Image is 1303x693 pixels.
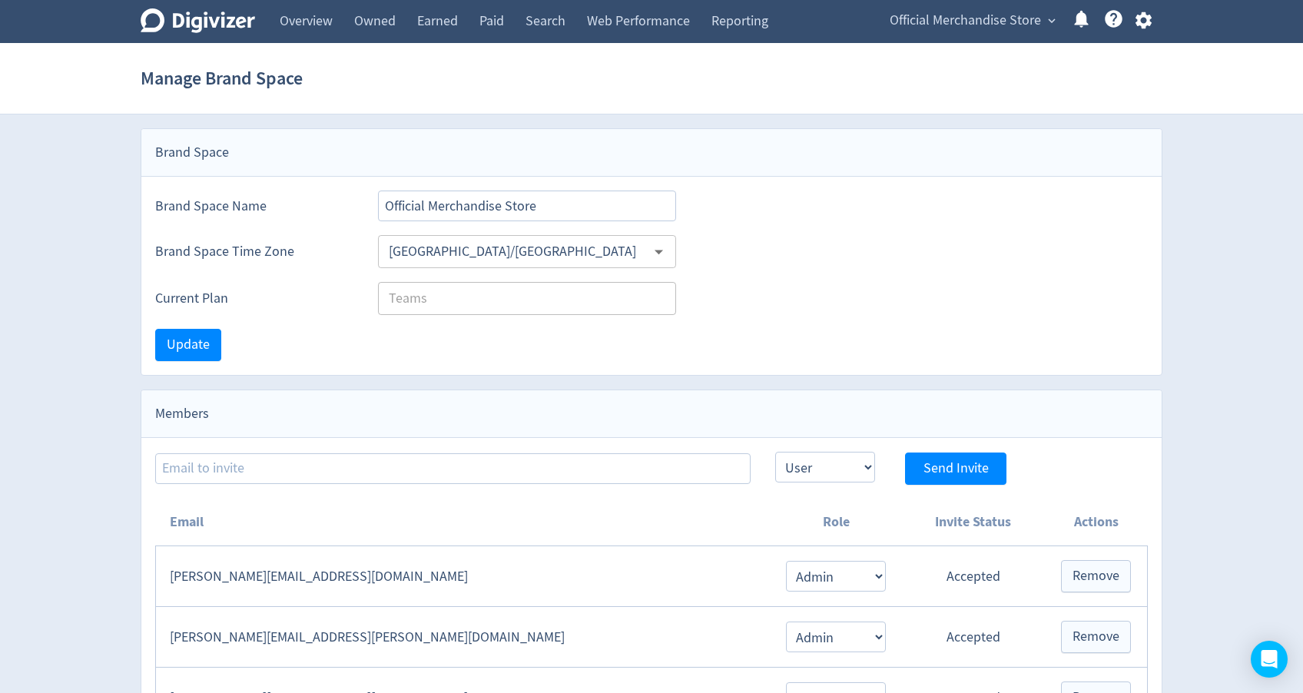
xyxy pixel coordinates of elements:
[923,462,989,476] span: Send Invite
[155,453,751,484] input: Email to invite
[155,329,221,361] button: Update
[901,499,1045,546] th: Invite Status
[901,607,1045,668] td: Accepted
[890,8,1041,33] span: Official Merchandise Store
[1045,14,1059,28] span: expand_more
[155,242,353,261] label: Brand Space Time Zone
[167,338,210,352] span: Update
[141,390,1162,438] div: Members
[155,197,353,216] label: Brand Space Name
[155,289,353,308] label: Current Plan
[141,129,1162,177] div: Brand Space
[156,499,771,546] th: Email
[378,191,676,221] input: Brand Space
[1251,641,1288,678] div: Open Intercom Messenger
[156,546,771,607] td: [PERSON_NAME][EMAIL_ADDRESS][DOMAIN_NAME]
[905,453,1006,485] button: Send Invite
[1061,560,1131,592] button: Remove
[771,499,901,546] th: Role
[647,240,671,264] button: Open
[1073,569,1119,583] span: Remove
[1045,499,1147,546] th: Actions
[141,54,303,103] h1: Manage Brand Space
[1073,630,1119,644] span: Remove
[884,8,1059,33] button: Official Merchandise Store
[383,240,646,264] input: Select Timezone
[901,546,1045,607] td: Accepted
[1061,621,1131,653] button: Remove
[156,607,771,668] td: [PERSON_NAME][EMAIL_ADDRESS][PERSON_NAME][DOMAIN_NAME]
